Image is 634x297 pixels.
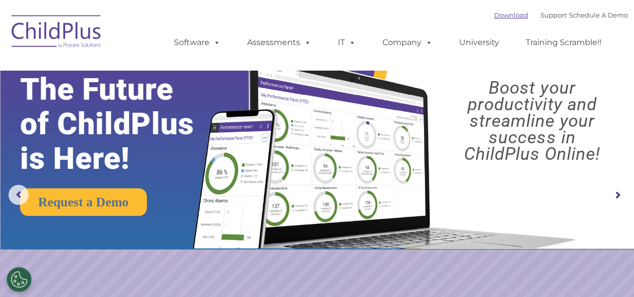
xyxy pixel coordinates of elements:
a: Training Scramble!! [516,33,611,53]
a: Assessments [237,33,321,53]
span: Phone number [139,107,182,115]
font: | [494,11,628,19]
rs-layer: Boost your productivity and streamline your success in ChildPlus Online! [438,80,626,162]
a: IT [328,33,366,53]
iframe: Chat Widget [584,249,634,297]
a: Request a Demo [20,188,147,216]
span: Last name [139,66,170,74]
a: Company [372,33,443,53]
a: Support [540,11,567,19]
button: Cookies Settings [7,267,32,292]
img: ChildPlus by Procare Solutions [7,8,107,58]
a: Download [494,11,528,19]
a: University [449,33,509,53]
a: Software [164,33,231,53]
a: Schedule A Demo [569,11,628,19]
rs-layer: The Future of ChildPlus is Here! [20,72,223,176]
